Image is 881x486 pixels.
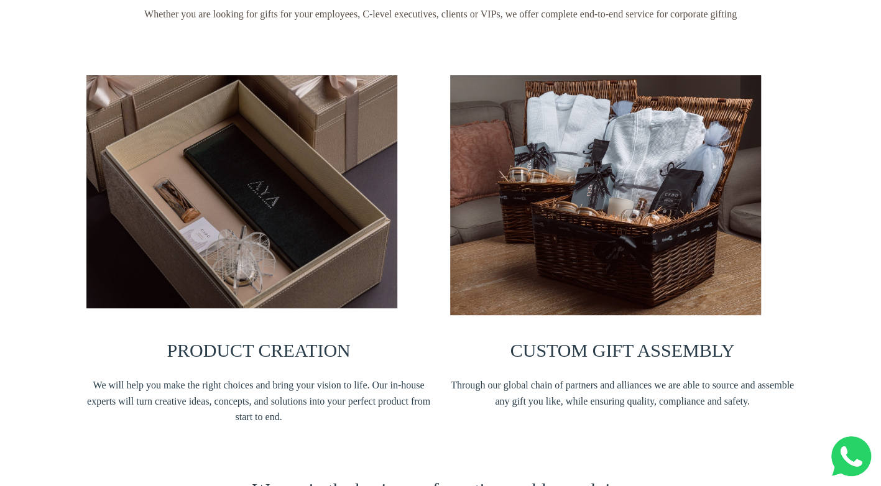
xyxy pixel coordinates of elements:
span: We will help you make the right choices and bring your vision to life. Our in-house experts will ... [86,377,431,425]
span: Last name [354,1,395,11]
span: Through our global chain of partners and alliances we are able to source and assemble any gift yo... [450,377,795,409]
img: cadogiftinglinkedin--_fja4920v111657355121460-1657819515119.jpg [450,75,761,315]
span: Number of gifts [354,103,413,113]
span: CUSTOM GIFT ASSEMBLY [510,340,735,360]
img: vancleef_fja5190v111657354892119-1-1657819375419.jpg [86,75,397,308]
span: PRODUCT CREATION [167,340,350,360]
img: Whatsapp [831,436,871,476]
span: Whether you are looking for gifts for your employees, C-level executives, clients or VIPs, we off... [86,7,795,22]
span: Company name [354,52,416,62]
